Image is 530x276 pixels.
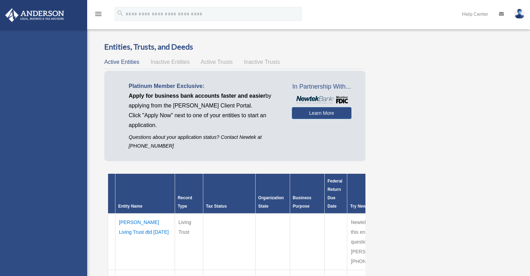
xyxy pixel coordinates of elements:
[244,59,280,65] span: Inactive Trusts
[129,133,281,150] p: Questions about your application status? Contact Newtek at [PHONE_NUMBER]
[104,42,365,52] h3: Entities, Trusts, and Deeds
[290,174,325,214] th: Business Purpose
[104,59,139,65] span: Active Entities
[201,59,233,65] span: Active Trusts
[151,59,190,65] span: Inactive Entities
[115,174,175,214] th: Entity Name
[129,93,265,99] span: Apply for business bank accounts faster and easier
[3,8,66,22] img: Anderson Advisors Platinum Portal
[292,81,351,92] span: In Partnership With...
[129,81,281,91] p: Platinum Member Exclusive:
[129,91,281,111] p: by applying from the [PERSON_NAME] Client Portal.
[292,107,351,119] a: Learn More
[175,174,203,214] th: Record Type
[175,214,203,270] td: Living Trust
[325,174,347,214] th: Federal Return Due Date
[94,10,103,18] i: menu
[255,174,290,214] th: Organization State
[295,96,348,104] img: NewtekBankLogoSM.png
[514,9,525,19] img: User Pic
[129,111,281,130] p: Click "Apply Now" next to one of your entities to start an application.
[115,214,175,270] td: [PERSON_NAME] Living Trust dtd [DATE]
[347,214,423,270] td: Newtek Bank does not support this entity type. If you have questions please contact [PERSON_NAME]...
[203,174,255,214] th: Tax Status
[350,202,419,210] div: Try Newtek Bank
[116,9,124,17] i: search
[94,12,103,18] a: menu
